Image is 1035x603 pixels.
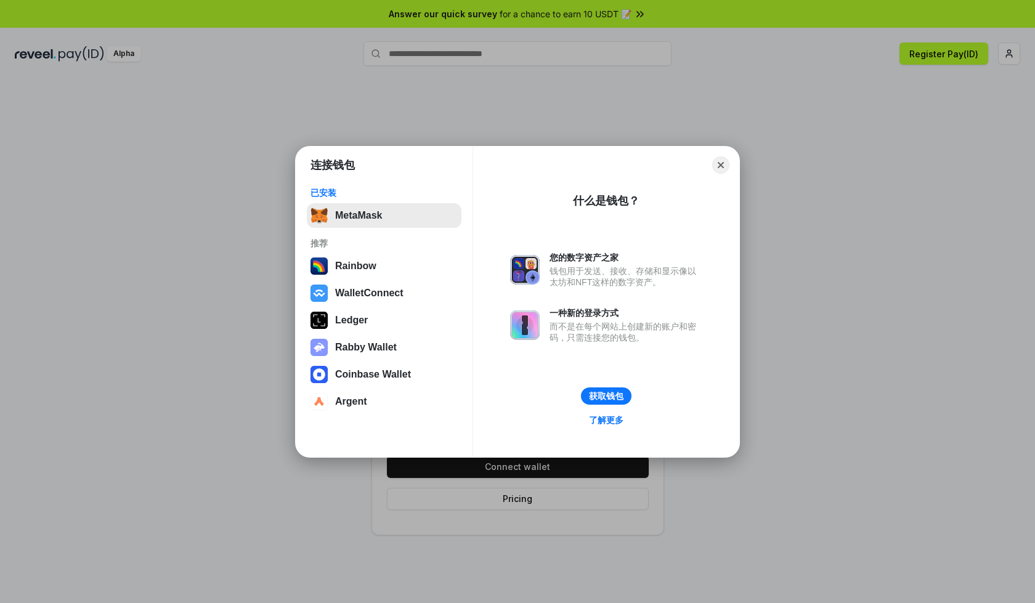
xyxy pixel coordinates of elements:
[335,369,411,380] div: Coinbase Wallet
[307,389,461,414] button: Argent
[335,210,382,221] div: MetaMask
[510,310,540,340] img: svg+xml,%3Csvg%20xmlns%3D%22http%3A%2F%2Fwww.w3.org%2F2000%2Fsvg%22%20fill%3D%22none%22%20viewBox...
[310,238,458,249] div: 推荐
[582,412,631,428] a: 了解更多
[307,203,461,228] button: MetaMask
[307,335,461,360] button: Rabby Wallet
[310,285,328,302] img: svg+xml,%3Csvg%20width%3D%2228%22%20height%3D%2228%22%20viewBox%3D%220%200%2028%2028%22%20fill%3D...
[307,362,461,387] button: Coinbase Wallet
[310,312,328,329] img: svg+xml,%3Csvg%20xmlns%3D%22http%3A%2F%2Fwww.w3.org%2F2000%2Fsvg%22%20width%3D%2228%22%20height%3...
[335,288,404,299] div: WalletConnect
[307,281,461,306] button: WalletConnect
[589,415,623,426] div: 了解更多
[310,187,458,198] div: 已安装
[550,321,702,343] div: 而不是在每个网站上创建新的账户和密码，只需连接您的钱包。
[335,315,368,326] div: Ledger
[335,261,376,272] div: Rainbow
[550,307,702,318] div: 一种新的登录方式
[335,396,367,407] div: Argent
[307,308,461,333] button: Ledger
[712,156,729,174] button: Close
[307,254,461,278] button: Rainbow
[573,193,639,208] div: 什么是钱包？
[310,257,328,275] img: svg+xml,%3Csvg%20width%3D%22120%22%20height%3D%22120%22%20viewBox%3D%220%200%20120%20120%22%20fil...
[310,339,328,356] img: svg+xml,%3Csvg%20xmlns%3D%22http%3A%2F%2Fwww.w3.org%2F2000%2Fsvg%22%20fill%3D%22none%22%20viewBox...
[550,265,702,288] div: 钱包用于发送、接收、存储和显示像以太坊和NFT这样的数字资产。
[310,158,355,172] h1: 连接钱包
[335,342,397,353] div: Rabby Wallet
[310,393,328,410] img: svg+xml,%3Csvg%20width%3D%2228%22%20height%3D%2228%22%20viewBox%3D%220%200%2028%2028%22%20fill%3D...
[510,255,540,285] img: svg+xml,%3Csvg%20xmlns%3D%22http%3A%2F%2Fwww.w3.org%2F2000%2Fsvg%22%20fill%3D%22none%22%20viewBox...
[581,387,631,405] button: 获取钱包
[310,207,328,224] img: svg+xml,%3Csvg%20fill%3D%22none%22%20height%3D%2233%22%20viewBox%3D%220%200%2035%2033%22%20width%...
[310,366,328,383] img: svg+xml,%3Csvg%20width%3D%2228%22%20height%3D%2228%22%20viewBox%3D%220%200%2028%2028%22%20fill%3D...
[589,391,623,402] div: 获取钱包
[550,252,702,263] div: 您的数字资产之家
